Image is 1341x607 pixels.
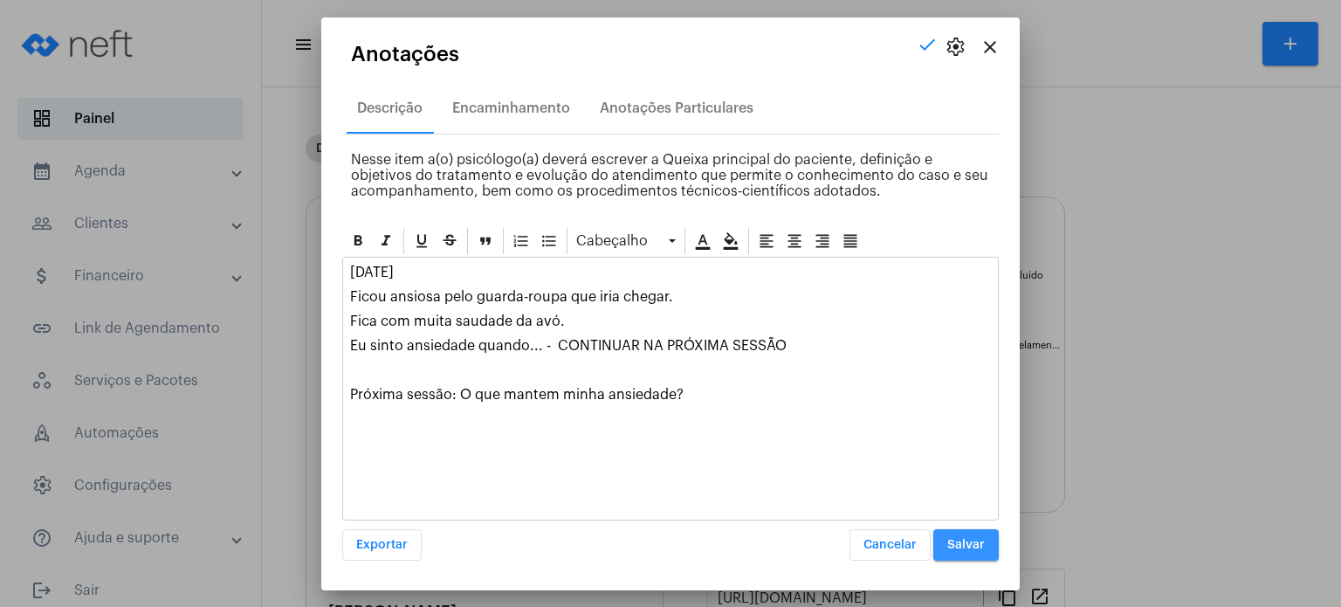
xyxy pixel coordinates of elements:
div: Alinhar justificado [837,228,863,254]
p: Fica com muita saudade da avó. [350,314,991,329]
div: Alinhar à direita [809,228,836,254]
div: Cabeçalho [572,228,680,254]
span: Cancelar [863,539,917,551]
div: Negrito [345,228,371,254]
div: Bullet List [536,228,562,254]
div: Cor de fundo [718,228,744,254]
p: Próxima sessão: O que mantem minha ansiedade? [350,387,991,403]
div: Ordered List [508,228,534,254]
span: Anotações [351,43,459,66]
mat-icon: check [917,34,938,55]
div: Blockquote [472,228,499,254]
div: Alinhar à esquerda [753,228,780,254]
p: Eu sinto ansiedade quando... - CONTINUAR NA PRÓXIMA SESSÃO [350,338,991,354]
div: Descrição [357,100,423,116]
button: Cancelar [849,529,931,561]
div: Cor do texto [690,228,716,254]
button: Salvar [933,529,999,561]
span: Nesse item a(o) psicólogo(a) deverá escrever a Queixa principal do paciente, definição e objetivo... [351,153,988,198]
div: Encaminhamento [452,100,570,116]
span: settings [945,37,966,58]
button: Exportar [342,529,422,561]
div: Alinhar ao centro [781,228,808,254]
div: Anotações Particulares [600,100,753,116]
div: Itálico [373,228,399,254]
div: Sublinhado [409,228,435,254]
span: Salvar [947,539,985,551]
p: Ficou ansiosa pelo guarda-roupa que iria chegar. [350,289,991,305]
mat-icon: close [980,37,1001,58]
button: settings [938,30,973,65]
div: Strike [437,228,463,254]
span: Exportar [356,539,408,551]
p: [DATE] [350,265,991,280]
